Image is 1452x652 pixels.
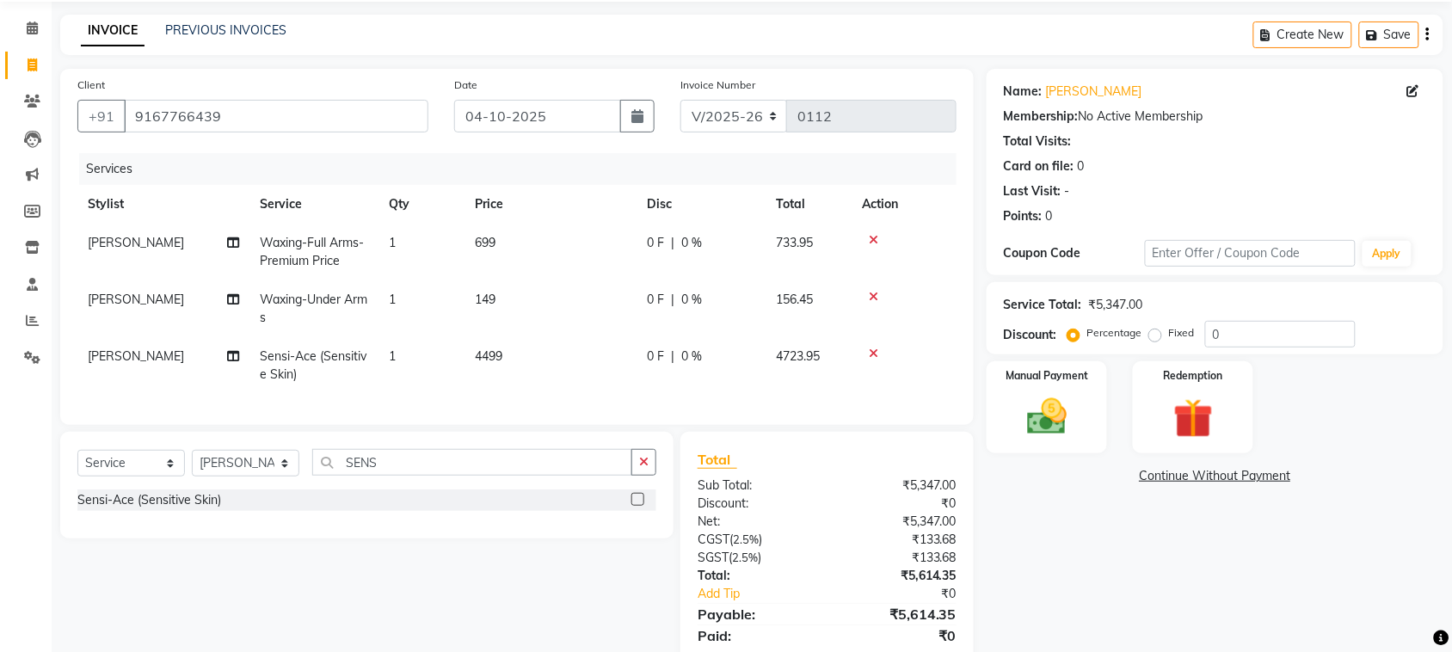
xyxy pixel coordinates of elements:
th: Service [249,185,378,224]
div: ₹133.68 [827,531,969,549]
div: ₹0 [827,495,969,513]
div: Card on file: [1004,157,1074,175]
div: ₹0 [851,585,969,603]
span: [PERSON_NAME] [88,292,184,307]
div: Services [79,153,969,185]
span: [PERSON_NAME] [88,235,184,250]
span: 0 F [647,348,664,366]
span: 149 [475,292,495,307]
div: Service Total: [1004,296,1082,314]
label: Redemption [1164,368,1223,384]
img: _cash.svg [1015,394,1080,440]
button: Create New [1253,22,1352,48]
span: 1 [389,292,396,307]
label: Invoice Number [680,77,755,93]
a: INVOICE [81,15,145,46]
span: | [671,234,674,252]
span: Waxing-Full Arms-Premium Price [260,235,364,268]
div: ₹133.68 [827,549,969,567]
span: SGST [698,550,729,565]
th: Stylist [77,185,249,224]
span: 0 % [681,348,702,366]
div: ₹5,347.00 [827,477,969,495]
span: 2.5% [732,551,758,564]
span: | [671,348,674,366]
div: ₹5,614.35 [827,604,969,624]
label: Date [454,77,477,93]
div: Name: [1004,83,1043,101]
div: Paid: [685,625,828,646]
span: 733.95 [776,235,813,250]
span: 4723.95 [776,348,820,364]
span: Sensi-Ace (Sensitive Skin) [260,348,366,382]
span: 699 [475,235,495,250]
div: Sub Total: [685,477,828,495]
span: 156.45 [776,292,813,307]
div: 0 [1046,207,1053,225]
img: _gift.svg [1161,394,1226,443]
th: Qty [378,185,465,224]
a: PREVIOUS INVOICES [165,22,286,38]
div: Payable: [685,604,828,624]
div: No Active Membership [1004,108,1426,126]
div: ( ) [685,531,828,549]
span: 0 % [681,234,702,252]
div: 0 [1078,157,1085,175]
label: Percentage [1087,325,1142,341]
a: [PERSON_NAME] [1046,83,1142,101]
div: Total: [685,567,828,585]
div: Membership: [1004,108,1079,126]
span: 0 % [681,291,702,309]
span: Waxing-Under Arms [260,292,367,325]
div: Discount: [1004,326,1057,344]
span: 2.5% [733,532,759,546]
span: [PERSON_NAME] [88,348,184,364]
span: 1 [389,235,396,250]
button: Save [1359,22,1419,48]
div: Coupon Code [1004,244,1145,262]
div: Points: [1004,207,1043,225]
input: Enter Offer / Coupon Code [1145,240,1356,267]
button: +91 [77,100,126,132]
label: Fixed [1169,325,1195,341]
div: ₹5,347.00 [1089,296,1143,314]
div: - [1065,182,1070,200]
span: | [671,291,674,309]
div: Total Visits: [1004,132,1072,151]
span: Total [698,451,737,469]
th: Disc [637,185,766,224]
span: 0 F [647,291,664,309]
div: ( ) [685,549,828,567]
label: Client [77,77,105,93]
input: Search by Name/Mobile/Email/Code [124,100,428,132]
span: 1 [389,348,396,364]
th: Total [766,185,852,224]
input: Search or Scan [312,449,632,476]
div: ₹0 [827,625,969,646]
div: Last Visit: [1004,182,1061,200]
div: ₹5,614.35 [827,567,969,585]
span: 4499 [475,348,502,364]
span: CGST [698,532,729,547]
th: Price [465,185,637,224]
div: Discount: [685,495,828,513]
span: 0 F [647,234,664,252]
div: Net: [685,513,828,531]
button: Apply [1363,241,1412,267]
div: ₹5,347.00 [827,513,969,531]
label: Manual Payment [1006,368,1088,384]
th: Action [852,185,957,224]
a: Add Tip [685,585,851,603]
div: Sensi-Ace (Sensitive Skin) [77,491,221,509]
a: Continue Without Payment [990,467,1440,485]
